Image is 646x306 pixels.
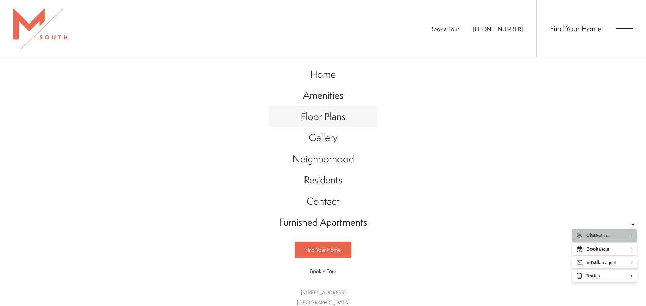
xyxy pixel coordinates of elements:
span: Gallery [309,131,338,144]
a: Find Your Home [295,242,351,258]
span: Furnished Apartments [279,215,367,229]
a: Go to Furnished Apartments (opens in a new tab) [269,212,377,233]
span: Find Your Home [305,246,341,253]
button: Open Menu [616,25,633,31]
span: Residents [304,173,342,187]
span: Contact [307,194,340,208]
a: Book a Tour [430,25,459,33]
a: Go to Floor Plans [269,106,377,127]
a: Go to Home [269,64,377,85]
span: Floor Plans [301,110,345,123]
a: Get Directions to 5110 South Manhattan Avenue Tampa, FL 33611 [297,289,349,306]
a: Call Us at 813-570-8014 [473,25,523,33]
span: Home [310,67,336,81]
a: Go to Amenities [269,85,377,106]
img: MSouth [13,8,67,49]
a: Find Your Home [550,23,602,34]
a: Go to Contact [269,191,377,212]
a: Go to Residents [269,170,377,191]
a: Go to Neighborhood [269,148,377,170]
span: Book a Tour [310,267,336,275]
span: Neighborhood [292,152,354,166]
span: [PHONE_NUMBER] [473,25,523,33]
a: Go to Gallery [269,127,377,148]
a: Book a Tour [295,263,351,279]
span: Amenities [303,88,343,102]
